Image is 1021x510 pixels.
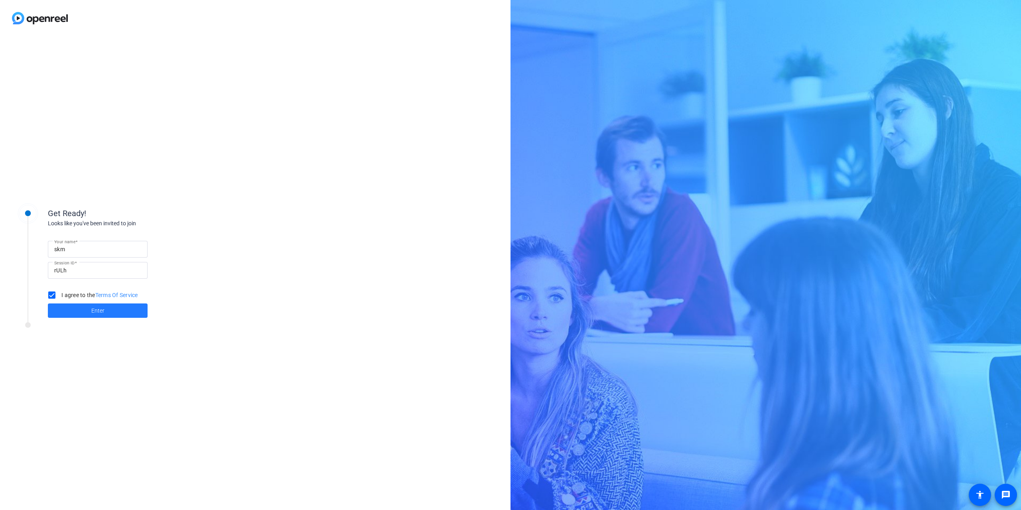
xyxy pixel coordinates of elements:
[48,219,207,228] div: Looks like you've been invited to join
[54,239,75,244] mat-label: Your name
[1001,490,1011,500] mat-icon: message
[48,207,207,219] div: Get Ready!
[95,292,138,298] a: Terms Of Service
[48,303,148,318] button: Enter
[91,307,104,315] span: Enter
[60,291,138,299] label: I agree to the
[54,260,75,265] mat-label: Session ID
[975,490,985,500] mat-icon: accessibility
